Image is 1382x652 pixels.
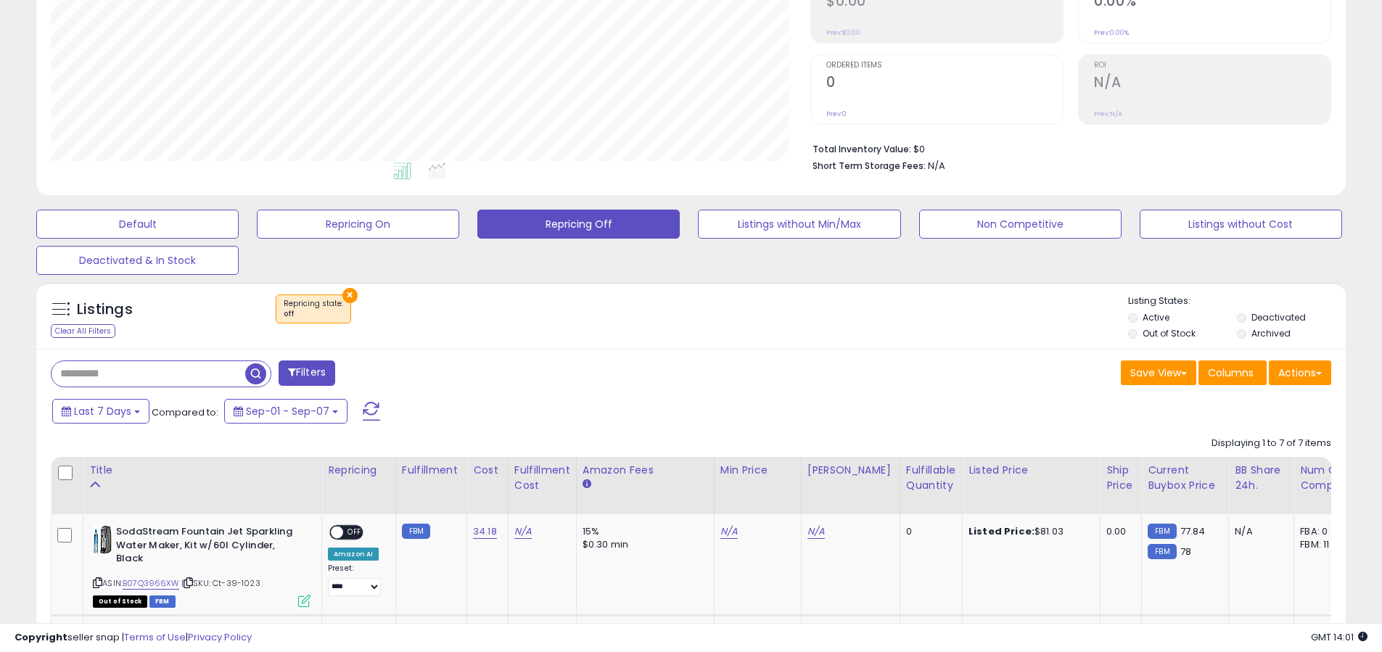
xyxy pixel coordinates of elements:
[968,463,1094,478] div: Listed Price
[1212,437,1331,450] div: Displaying 1 to 7 of 7 items
[15,631,252,645] div: seller snap | |
[36,210,239,239] button: Default
[52,399,149,424] button: Last 7 Days
[74,404,131,418] span: Last 7 Days
[1094,110,1122,118] small: Prev: N/A
[402,524,430,539] small: FBM
[1140,210,1342,239] button: Listings without Cost
[1106,525,1130,538] div: 0.00
[1251,311,1306,323] label: Deactivated
[257,210,459,239] button: Repricing On
[246,404,329,418] span: Sep-01 - Sep-07
[152,405,218,419] span: Compared to:
[116,525,292,569] b: SodaStream Fountain Jet Sparkling Water Maker, Kit w/60l Cylinder, Black
[826,28,860,37] small: Prev: $0.00
[402,463,461,478] div: Fulfillment
[224,399,347,424] button: Sep-01 - Sep-07
[1235,525,1283,538] div: N/A
[93,595,147,608] span: All listings that are currently out of stock and unavailable for purchase on Amazon
[473,463,502,478] div: Cost
[36,246,239,275] button: Deactivated & In Stock
[514,524,532,539] a: N/A
[51,324,115,338] div: Clear All Filters
[284,298,343,320] span: Repricing state :
[343,527,366,539] span: OFF
[813,143,911,155] b: Total Inventory Value:
[807,463,894,478] div: [PERSON_NAME]
[473,524,497,539] a: 34.18
[1300,525,1348,538] div: FBA: 0
[514,463,570,493] div: Fulfillment Cost
[720,524,738,539] a: N/A
[477,210,680,239] button: Repricing Off
[906,463,956,493] div: Fulfillable Quantity
[1235,463,1288,493] div: BB Share 24h.
[1148,463,1222,493] div: Current Buybox Price
[328,463,390,478] div: Repricing
[279,360,335,386] button: Filters
[906,525,951,538] div: 0
[149,595,176,608] span: FBM
[15,630,67,644] strong: Copyright
[1094,28,1129,37] small: Prev: 0.00%
[928,159,945,173] span: N/A
[342,288,358,303] button: ×
[1300,463,1353,493] div: Num of Comp.
[93,525,112,554] img: 41Txis27B7L._SL40_.jpg
[813,139,1320,157] li: $0
[77,300,133,320] h5: Listings
[720,463,795,478] div: Min Price
[1180,545,1191,558] span: 78
[1208,366,1254,380] span: Columns
[1269,360,1331,385] button: Actions
[93,525,310,606] div: ASIN:
[919,210,1122,239] button: Non Competitive
[181,577,260,589] span: | SKU: Ct-39-1023
[1300,538,1348,551] div: FBM: 11
[1143,311,1169,323] label: Active
[583,463,708,478] div: Amazon Fees
[826,74,1063,94] h2: 0
[1094,62,1330,70] span: ROI
[284,309,343,319] div: off
[1094,74,1330,94] h2: N/A
[1128,294,1346,308] p: Listing States:
[1121,360,1196,385] button: Save View
[583,525,703,538] div: 15%
[698,210,900,239] button: Listings without Min/Max
[1198,360,1267,385] button: Columns
[1143,327,1196,339] label: Out of Stock
[807,524,825,539] a: N/A
[328,548,379,561] div: Amazon AI
[1251,327,1291,339] label: Archived
[968,525,1089,538] div: $81.03
[123,577,179,590] a: B07Q3966XW
[968,524,1035,538] b: Listed Price:
[328,564,384,596] div: Preset:
[1311,630,1367,644] span: 2025-09-15 14:01 GMT
[1148,524,1176,539] small: FBM
[1106,463,1135,493] div: Ship Price
[826,62,1063,70] span: Ordered Items
[826,110,847,118] small: Prev: 0
[583,478,591,491] small: Amazon Fees.
[583,538,703,551] div: $0.30 min
[1180,524,1206,538] span: 77.84
[188,630,252,644] a: Privacy Policy
[124,630,186,644] a: Terms of Use
[89,463,316,478] div: Title
[1148,544,1176,559] small: FBM
[813,160,926,172] b: Short Term Storage Fees:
